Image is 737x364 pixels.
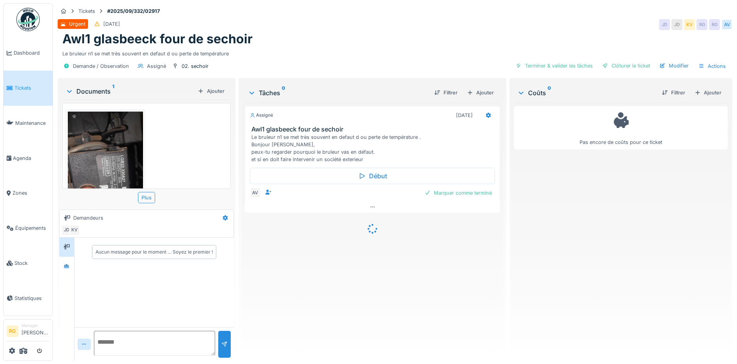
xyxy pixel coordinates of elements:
[691,87,725,98] div: Ajouter
[7,323,49,341] a: RG Manager[PERSON_NAME]
[696,19,707,30] div: RG
[599,60,653,71] div: Clôturer le ticket
[69,225,80,236] div: KV
[16,8,40,31] img: Badge_color-CXgf-gQk.svg
[104,7,163,15] strong: #2025/09/332/02917
[182,62,209,70] div: 02. sechoir
[138,192,155,203] div: Plus
[250,168,495,184] div: Début
[251,133,497,163] div: Le bruleur n1 se met très souvent en defaut d ou perte de température . Bonjour [PERSON_NAME], pe...
[282,88,285,98] sup: 0
[4,176,53,211] a: Zones
[695,60,729,72] div: Actions
[421,188,495,198] div: Marquer comme terminé
[513,60,596,71] div: Terminer & valider les tâches
[659,87,688,98] div: Filtrer
[147,62,166,70] div: Assigné
[15,119,49,127] span: Maintenance
[431,87,461,98] div: Filtrer
[14,49,49,57] span: Dashboard
[14,295,49,302] span: Statistiques
[250,187,261,198] div: AV
[4,36,53,71] a: Dashboard
[548,88,551,98] sup: 0
[248,88,428,98] div: Tâches
[13,154,49,162] span: Agenda
[519,110,723,146] div: Pas encore de coûts pour ce ticket
[21,323,49,328] div: Manager
[7,325,18,337] li: RG
[68,112,143,279] img: 6yj3wev7g6hcdeunorhw8x75i9q8
[659,19,670,30] div: JD
[464,87,497,98] div: Ajouter
[21,323,49,339] li: [PERSON_NAME]
[65,87,194,96] div: Documents
[194,86,228,96] div: Ajouter
[73,62,129,70] div: Demande / Observation
[4,71,53,106] a: Tickets
[4,211,53,246] a: Équipements
[4,281,53,316] a: Statistiques
[112,87,114,96] sup: 1
[15,224,49,232] span: Équipements
[709,19,720,30] div: RG
[14,84,49,92] span: Tickets
[721,19,732,30] div: AV
[250,112,273,119] div: Assigné
[95,249,213,256] div: Aucun message pour le moment … Soyez le premier !
[456,112,473,119] div: [DATE]
[4,140,53,176] a: Agenda
[4,246,53,281] a: Stock
[517,88,656,98] div: Coûts
[69,20,85,28] div: Urgent
[684,19,695,30] div: KV
[61,225,72,236] div: JD
[103,20,120,28] div: [DATE]
[12,189,49,197] span: Zones
[251,126,497,133] h3: Awl1 glasbeeck four de sechoir
[62,47,728,57] div: Le bruleur n1 se met très souvent en defaut d ou perte de température
[73,214,103,222] div: Demandeurs
[14,259,49,267] span: Stock
[672,19,682,30] div: JD
[78,7,95,15] div: Tickets
[62,32,253,46] h1: Awl1 glasbeeck four de sechoir
[656,60,692,71] div: Modifier
[4,106,53,141] a: Maintenance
